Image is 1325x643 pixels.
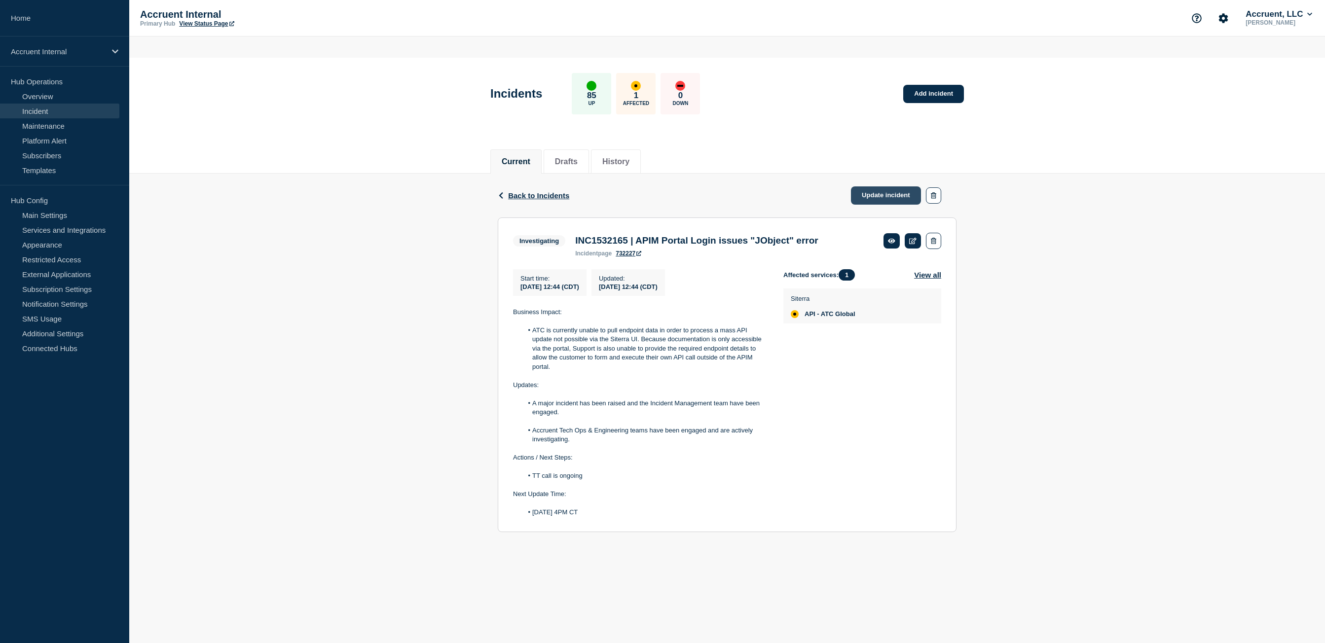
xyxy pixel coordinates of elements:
p: Primary Hub [140,20,175,27]
span: Back to Incidents [508,191,569,200]
div: affected [631,81,641,91]
div: down [675,81,685,91]
p: Down [673,101,689,106]
button: Account settings [1213,8,1234,29]
button: Support [1186,8,1207,29]
li: [DATE] 4PM CT [523,508,768,517]
p: 1 [634,91,638,101]
a: Update incident [851,186,921,205]
p: Affected [623,101,649,106]
span: [DATE] 12:44 (CDT) [520,283,579,290]
p: Accruent Internal [140,9,337,20]
button: Accruent, LLC [1244,9,1314,19]
p: Updated : [599,275,658,282]
a: Add incident [903,85,964,103]
h1: Incidents [490,87,542,101]
p: 0 [678,91,683,101]
p: Start time : [520,275,579,282]
span: API - ATC Global [805,310,855,318]
li: Accruent Tech Ops & Engineering teams have been engaged and are actively investigating. [523,426,768,444]
div: affected [791,310,799,318]
button: Back to Incidents [498,191,569,200]
p: page [575,250,612,257]
p: Next Update Time: [513,490,768,499]
a: View Status Page [179,20,234,27]
span: incident [575,250,598,257]
div: up [587,81,596,91]
li: A major incident has been raised and the Incident Management team have been engaged. [523,399,768,417]
button: View all [914,269,941,281]
span: 1 [839,269,855,281]
span: Affected services: [783,269,860,281]
p: Updates: [513,381,768,390]
p: [PERSON_NAME] [1244,19,1314,26]
p: 85 [587,91,596,101]
li: ATC is currently unable to pull endpoint data in order to process a mass API update not possible ... [523,326,768,371]
div: [DATE] 12:44 (CDT) [599,282,658,290]
p: Siterra [791,295,855,302]
button: Current [502,157,530,166]
li: TT call is ongoing [523,471,768,480]
span: Investigating [513,235,565,247]
p: Accruent Internal [11,47,106,56]
a: 732227 [616,250,641,257]
p: Actions / Next Steps: [513,453,768,462]
button: Drafts [555,157,578,166]
button: History [602,157,629,166]
h3: INC1532165 | APIM Portal Login issues "JObject" error [575,235,818,246]
p: Business Impact: [513,308,768,317]
p: Up [588,101,595,106]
